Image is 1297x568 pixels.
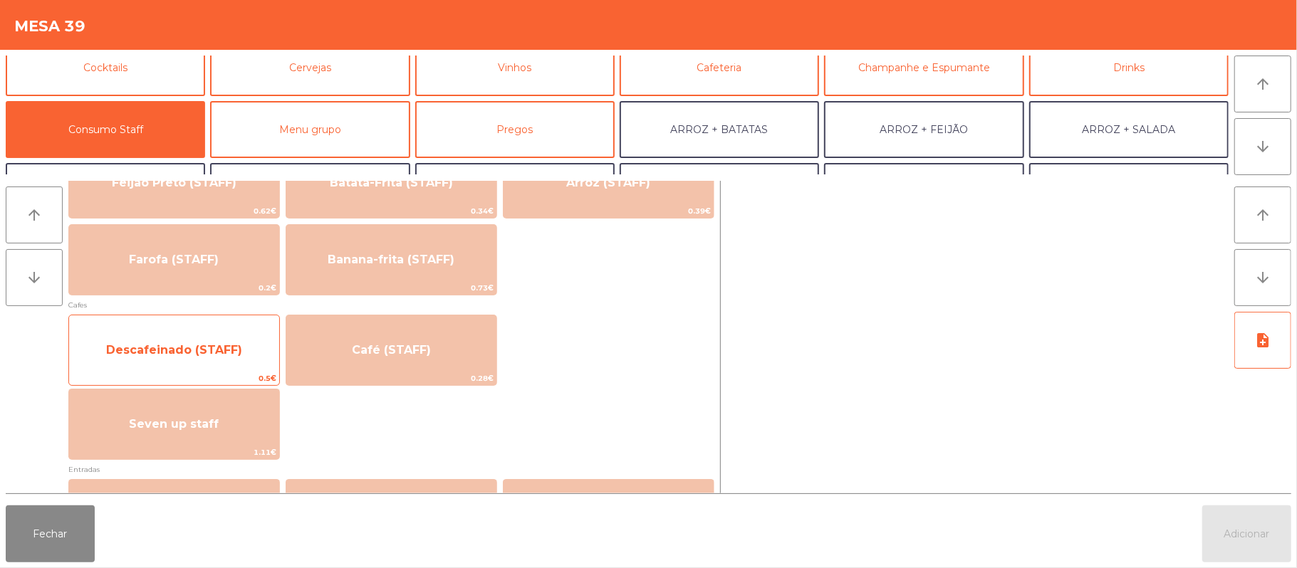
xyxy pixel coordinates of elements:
[330,176,453,189] span: Batata-Frita (STAFF)
[504,204,714,218] span: 0.39€
[210,163,410,220] button: BATATA + FEIJÃO
[106,343,242,357] span: Descafeinado (STAFF)
[1254,332,1271,349] i: note_add
[824,163,1023,220] button: FEIJÃO + SALADA
[6,101,205,158] button: Consumo Staff
[6,186,63,243] button: arrow_upward
[68,463,714,476] span: Entradas
[69,204,279,218] span: 0.62€
[68,298,714,312] span: Cafes
[129,417,219,431] span: Seven up staff
[824,39,1023,96] button: Champanhe e Espumante
[1234,56,1291,112] button: arrow_upward
[286,281,496,295] span: 0.73€
[824,101,1023,158] button: ARROZ + FEIJÃO
[328,253,454,266] span: Banana-frita (STAFF)
[620,101,819,158] button: ARROZ + BATATAS
[286,204,496,218] span: 0.34€
[6,249,63,306] button: arrow_downward
[26,206,43,223] i: arrow_upward
[1234,312,1291,369] button: note_add
[1234,186,1291,243] button: arrow_upward
[1029,101,1229,158] button: ARROZ + SALADA
[352,343,431,357] span: Café (STAFF)
[14,16,85,37] h4: Mesa 39
[286,372,496,385] span: 0.28€
[69,446,279,459] span: 1.11€
[1254,269,1271,286] i: arrow_downward
[620,163,819,220] button: BATATA + BATATA
[69,281,279,295] span: 0.2€
[6,505,95,562] button: Fechar
[210,101,410,158] button: Menu grupo
[1254,138,1271,155] i: arrow_downward
[1234,118,1291,175] button: arrow_downward
[6,39,205,96] button: Cocktails
[6,163,205,220] button: ARROZ + ARROZ
[415,163,615,220] button: BATATA + SALADA
[1234,249,1291,306] button: arrow_downward
[112,176,236,189] span: Feijão Preto (STAFF)
[129,253,219,266] span: Farofa (STAFF)
[566,176,650,189] span: Arroz (STAFF)
[1029,163,1229,220] button: FEIJÃO + FEIJÃO
[1254,75,1271,93] i: arrow_upward
[26,269,43,286] i: arrow_downward
[1029,39,1229,96] button: Drinks
[415,39,615,96] button: Vinhos
[210,39,410,96] button: Cervejas
[1254,206,1271,223] i: arrow_upward
[620,39,819,96] button: Cafeteria
[69,372,279,385] span: 0.5€
[415,101,615,158] button: Pregos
